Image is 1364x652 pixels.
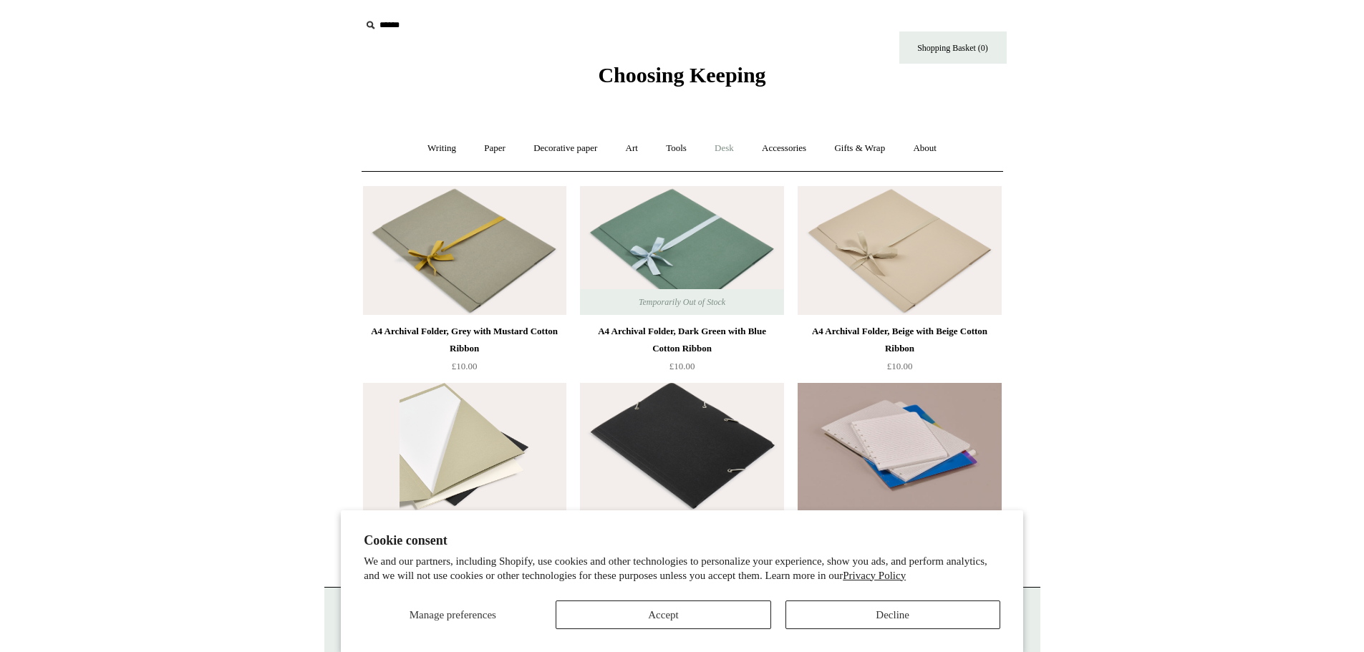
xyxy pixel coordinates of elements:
img: Charcoal black "Chemise" portfolio folder with grey elastic [580,383,783,512]
span: Temporarily Out of Stock [624,289,740,315]
span: £10.00 [669,361,695,371]
a: Paper [471,130,518,167]
button: Decline [785,600,1000,629]
div: A4 Archival Folder, Beige with Beige Cotton Ribbon [801,323,997,357]
img: A4 Archival Folder, Dark Green with Blue Cotton Ribbon [580,186,783,315]
img: A4 Archival Folder, Grey with Mustard Cotton Ribbon [363,186,566,315]
a: A4 Archival Folder, Dark Green with Blue Cotton Ribbon £10.00 [580,323,783,381]
a: A4 Archival Folder, Beige with Beige Cotton Ribbon A4 Archival Folder, Beige with Beige Cotton Ri... [798,186,1001,315]
button: Manage preferences [364,600,541,629]
a: Art [613,130,651,167]
img: Atoma Refills [798,383,1001,512]
a: Accessories [749,130,819,167]
span: £10.00 [887,361,913,371]
a: Atoma Refills Atoma Refills [798,383,1001,512]
a: A4 Archival Folder, Dark Green with Blue Cotton Ribbon A4 Archival Folder, Dark Green with Blue C... [580,186,783,315]
img: A4 Archival Folder, Beige with Beige Cotton Ribbon [798,186,1001,315]
span: Manage preferences [410,609,496,621]
div: A4 Archival Folder, Dark Green with Blue Cotton Ribbon [584,323,780,357]
a: Charcoal black "Chemise" portfolio folder with grey elastic Charcoal black "Chemise" portfolio fo... [580,383,783,512]
a: Gifts & Wrap [821,130,898,167]
a: A4 Archival Folder, Grey with Mustard Cotton Ribbon £10.00 [363,323,566,381]
span: £10.00 [452,361,478,371]
span: Choosing Keeping [598,63,765,87]
a: About [900,130,949,167]
a: Privacy Policy [843,570,906,581]
a: A4 Archival Folder, Beige with Beige Cotton Ribbon £10.00 [798,323,1001,381]
a: Tools [653,130,700,167]
button: Accept [556,600,770,629]
a: Choosing Keeping [598,74,765,84]
a: Shopping Basket (0) [899,31,1007,64]
a: A4 Fabriano Murillo Presentation Folder A4 Fabriano Murillo Presentation Folder [363,383,566,512]
h2: Cookie consent [364,533,1000,548]
p: We and our partners, including Shopify, use cookies and other technologies to personalize your ex... [364,555,1000,583]
img: A4 Fabriano Murillo Presentation Folder [363,383,566,512]
a: Desk [702,130,747,167]
a: Writing [415,130,469,167]
a: Decorative paper [521,130,610,167]
a: A4 Archival Folder, Grey with Mustard Cotton Ribbon A4 Archival Folder, Grey with Mustard Cotton ... [363,186,566,315]
div: A4 Archival Folder, Grey with Mustard Cotton Ribbon [367,323,563,357]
